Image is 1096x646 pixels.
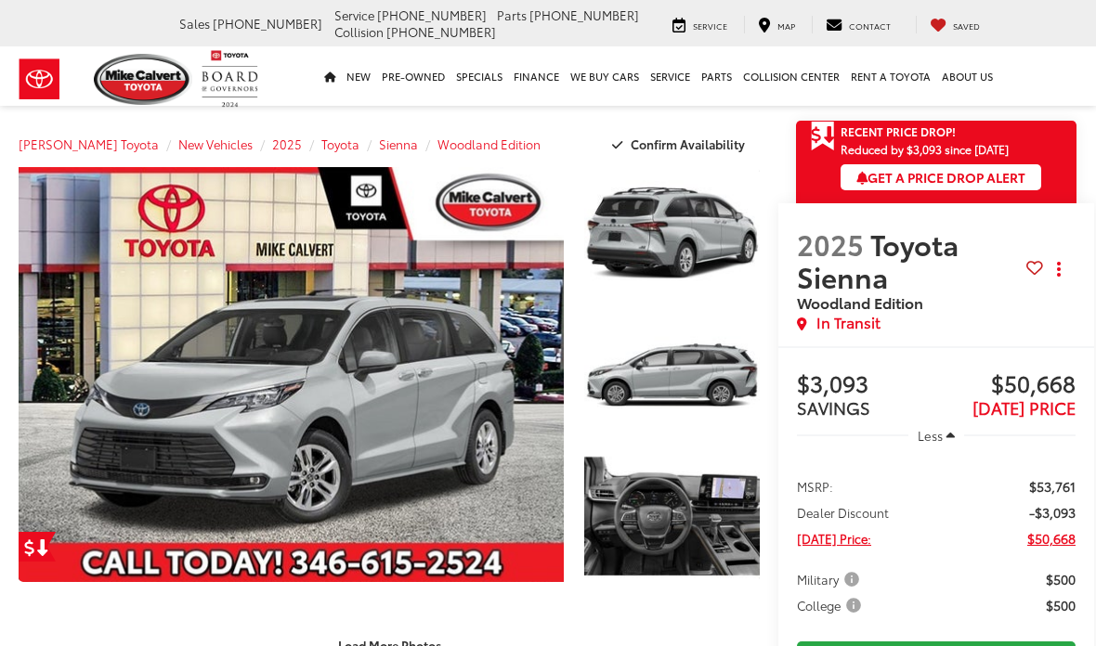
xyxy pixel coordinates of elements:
span: Collision [334,23,384,40]
span: -$3,093 [1029,503,1076,522]
span: $50,668 [936,371,1076,399]
span: 2025 [797,224,864,264]
span: $50,668 [1027,529,1076,548]
a: [PERSON_NAME] Toyota [19,136,159,152]
a: Map [744,16,809,33]
a: My Saved Vehicles [916,16,994,33]
span: Map [777,19,795,32]
a: Expand Photo 1 [584,167,760,299]
span: $3,093 [797,371,936,399]
a: Woodland Edition [437,136,541,152]
button: College [797,596,868,614]
span: SAVINGS [797,395,870,420]
span: In Transit [816,312,881,333]
a: Expand Photo 0 [19,167,564,582]
img: 2025 Toyota Sienna Woodland Edition [13,166,569,583]
img: 2025 Toyota Sienna Woodland Edition [582,166,762,301]
span: MSRP: [797,477,833,496]
span: Confirm Availability [631,136,745,152]
span: Sales [179,15,210,32]
a: Rent a Toyota [845,46,936,106]
a: Contact [812,16,905,33]
a: New Vehicles [178,136,253,152]
a: 2025 [272,136,302,152]
span: Service [693,19,727,32]
span: [DATE] Price: [797,529,871,548]
span: $53,761 [1029,477,1076,496]
a: Parts [696,46,737,106]
span: [PHONE_NUMBER] [377,6,487,23]
button: Confirm Availability [602,128,761,161]
span: Less [918,427,943,444]
span: Service [334,6,374,23]
span: [PHONE_NUMBER] [529,6,639,23]
a: Toyota [321,136,359,152]
span: Contact [849,19,891,32]
span: Parts [497,6,527,23]
a: Service [645,46,696,106]
img: 2025 Toyota Sienna Woodland Edition [582,449,762,584]
span: College [797,596,865,614]
span: dropdown dots [1057,262,1061,277]
a: Expand Photo 3 [584,450,760,582]
img: Toyota [5,49,74,110]
a: New [341,46,376,106]
img: 2025 Toyota Sienna Woodland Edition [582,307,762,442]
img: Mike Calvert Toyota [94,54,192,105]
span: Woodland Edition [797,291,923,313]
a: Service [659,16,741,33]
span: [PHONE_NUMBER] [213,15,322,32]
button: Less [908,419,964,452]
span: Get a Price Drop Alert [856,168,1025,187]
span: Reduced by $3,093 since [DATE] [841,143,1042,155]
a: Get Price Drop Alert Recent Price Drop! [796,121,1077,143]
a: Home [319,46,341,106]
button: Actions [1043,253,1076,286]
a: Finance [508,46,565,106]
button: Military [797,570,866,588]
span: [DATE] PRICE [972,395,1076,420]
span: Toyota Sienna [797,224,959,296]
a: Pre-Owned [376,46,450,106]
span: [PHONE_NUMBER] [386,23,496,40]
a: Expand Photo 2 [584,309,760,441]
span: Dealer Discount [797,503,889,522]
a: Collision Center [737,46,845,106]
span: $500 [1046,596,1076,614]
span: Get Price Drop Alert [811,121,835,152]
a: Sienna [379,136,418,152]
a: About Us [936,46,998,106]
a: Get Price Drop Alert [19,532,56,562]
span: Recent Price Drop! [841,123,956,139]
span: Military [797,570,863,588]
span: $500 [1046,570,1076,588]
span: Saved [953,19,980,32]
a: WE BUY CARS [565,46,645,106]
a: Specials [450,46,508,106]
